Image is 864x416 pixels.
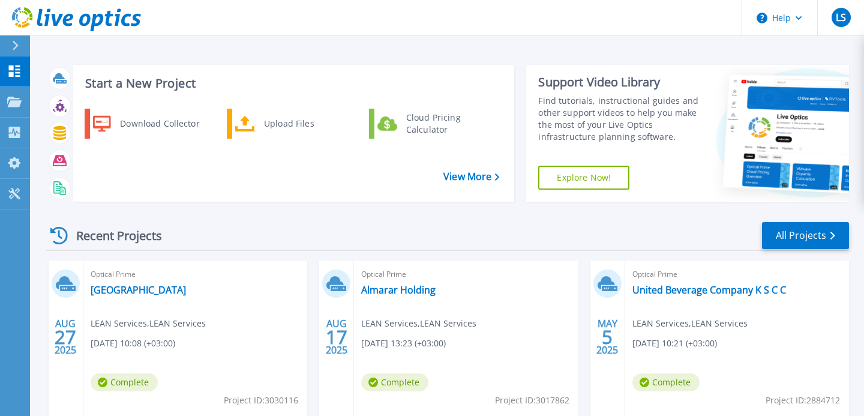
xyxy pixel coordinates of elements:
[596,315,619,359] div: MAY 2025
[632,337,717,350] span: [DATE] 10:21 (+03:00)
[836,13,846,22] span: LS
[766,394,840,407] span: Project ID: 2884712
[361,268,571,281] span: Optical Prime
[369,109,492,139] a: Cloud Pricing Calculator
[326,332,347,342] span: 17
[361,284,436,296] a: Almarar Holding
[495,394,569,407] span: Project ID: 3017862
[632,373,700,391] span: Complete
[443,171,499,182] a: View More
[55,332,76,342] span: 27
[538,95,700,143] div: Find tutorials, instructional guides and other support videos to help you make the most of your L...
[91,337,175,350] span: [DATE] 10:08 (+03:00)
[224,394,298,407] span: Project ID: 3030116
[85,109,208,139] a: Download Collector
[361,373,428,391] span: Complete
[91,284,186,296] a: [GEOGRAPHIC_DATA]
[400,112,489,136] div: Cloud Pricing Calculator
[114,112,205,136] div: Download Collector
[227,109,350,139] a: Upload Files
[538,74,700,90] div: Support Video Library
[325,315,348,359] div: AUG 2025
[632,284,786,296] a: United Beverage Company K S C C
[632,317,748,330] span: LEAN Services , LEAN Services
[91,317,206,330] span: LEAN Services , LEAN Services
[91,373,158,391] span: Complete
[46,221,178,250] div: Recent Projects
[361,317,476,330] span: LEAN Services , LEAN Services
[361,337,446,350] span: [DATE] 13:23 (+03:00)
[54,315,77,359] div: AUG 2025
[762,222,849,249] a: All Projects
[85,77,499,90] h3: Start a New Project
[91,268,300,281] span: Optical Prime
[602,332,613,342] span: 5
[258,112,347,136] div: Upload Files
[538,166,629,190] a: Explore Now!
[632,268,842,281] span: Optical Prime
